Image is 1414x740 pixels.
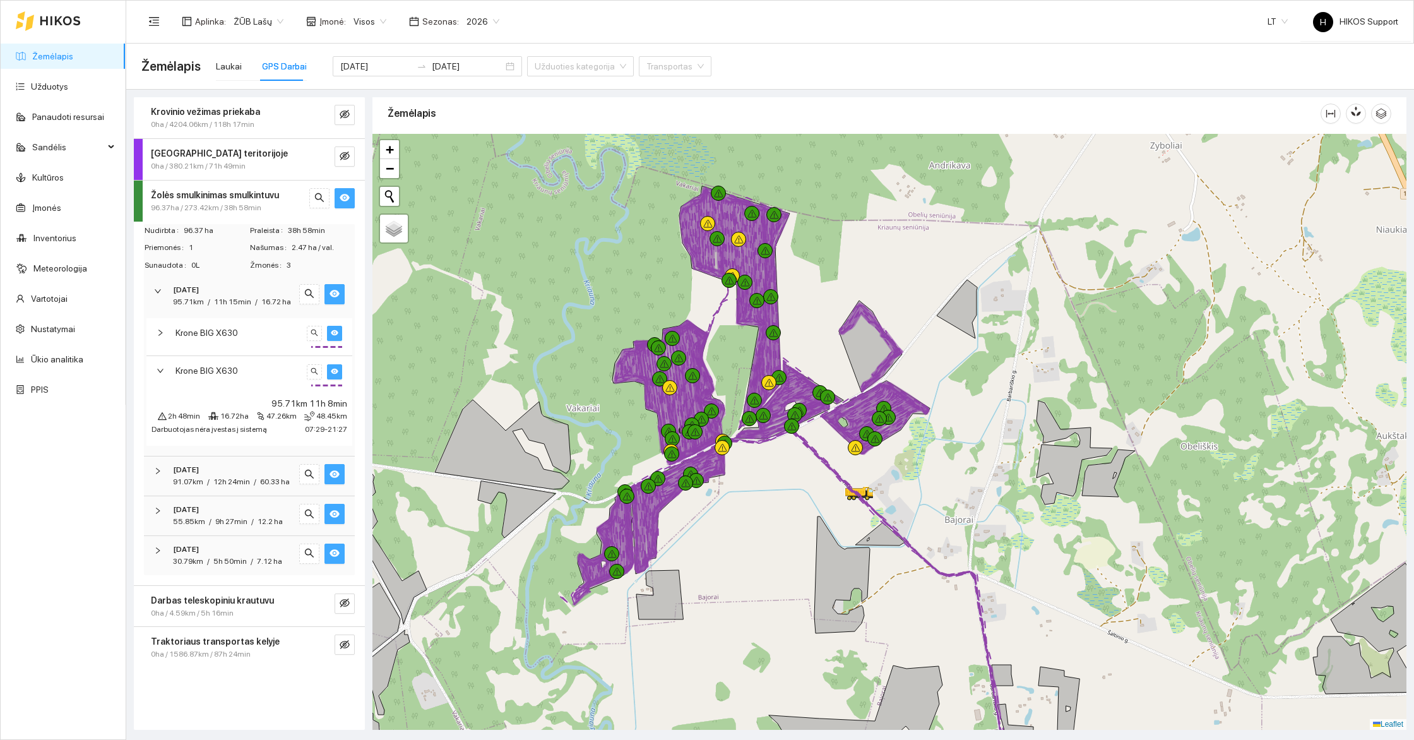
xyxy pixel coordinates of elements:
strong: Krovinio vežimas priekaba [151,107,260,117]
span: 0ha / 380.21km / 71h 49min [151,160,246,172]
button: eye [327,326,342,341]
button: search [299,544,319,564]
span: right [154,547,162,554]
button: search [307,326,322,341]
a: Vartotojai [31,294,68,304]
span: 95.71km [173,297,204,306]
button: search [307,364,322,379]
button: column-width [1321,104,1341,124]
span: Visos [353,12,386,31]
strong: Žolės smulkinimas smulkintuvu [151,190,279,200]
span: 07:29 - 21:27 [305,425,347,434]
div: Žemėlapis [388,95,1321,131]
strong: Traktoriaus transportas kelyje [151,636,280,647]
span: 91.07km [173,477,203,486]
div: [DATE]30.79km/5h 50min/7.12 hasearcheye [144,536,355,575]
a: Panaudoti resursai [32,112,104,122]
span: 0L [191,260,249,272]
a: Žemėlapis [32,51,73,61]
div: Krone BIG X630searcheye [146,356,352,393]
span: eye [331,329,338,338]
span: 3 [287,260,354,272]
button: eye [324,284,345,304]
a: Inventorius [33,233,76,243]
span: to [417,61,427,71]
span: right [154,287,162,295]
span: 5h 50min [213,557,247,566]
button: eye [335,188,355,208]
span: Sezonas : [422,15,459,28]
span: 1 [189,242,249,254]
span: Žmonės [250,260,287,272]
span: layout [182,16,192,27]
span: search [304,469,314,481]
div: Krovinio vežimas priekaba0ha / 4204.06km / 118h 17mineye-invisible [134,97,365,138]
span: H [1320,12,1326,32]
a: PPIS [31,385,49,395]
span: eye [331,367,338,376]
span: − [386,160,394,176]
span: HIKOS Support [1313,16,1398,27]
span: eye-invisible [340,598,350,610]
span: search [314,193,324,205]
a: Leaflet [1373,720,1403,729]
div: Žolės smulkinimas smulkintuvu96.37ha / 273.42km / 38h 58minsearcheye [134,181,365,222]
a: Ūkio analitika [31,354,83,364]
button: eye-invisible [335,105,355,125]
div: [DATE]95.71km/11h 15min/16.72 hasearcheye [144,277,355,316]
button: Initiate a new search [380,187,399,206]
a: Užduotys [31,81,68,92]
span: Sunaudota [145,260,191,272]
span: 11h 15min [214,297,251,306]
span: eye-invisible [340,109,350,121]
span: search [304,509,314,521]
span: search [304,548,314,560]
button: search [299,504,319,524]
span: 12.2 ha [258,517,283,526]
a: Įmonės [32,203,61,213]
span: eye-invisible [340,151,350,163]
span: LT [1268,12,1288,31]
span: 2h 48min [168,410,200,422]
span: / [251,557,253,566]
div: Laukai [216,59,242,73]
span: eye [340,193,350,205]
span: / [207,557,210,566]
input: Pradžios data [340,59,412,73]
button: eye [324,504,345,524]
span: search [311,367,318,376]
span: eye [330,509,340,521]
span: 30.79km [173,557,203,566]
span: menu-fold [148,16,160,27]
a: Layers [380,215,408,242]
span: Krone BIG X630 [175,364,238,378]
span: 0ha / 4204.06km / 118h 17min [151,119,254,131]
span: Darbuotojas nėra įvestas į sistemą [151,425,267,434]
button: eye [324,544,345,564]
button: search [299,464,319,484]
button: eye [324,464,345,484]
span: Priemonės [145,242,189,254]
span: Sandėlis [32,134,104,160]
button: search [299,284,319,304]
span: right [154,467,162,475]
span: right [154,507,162,515]
strong: [DATE] [173,505,199,514]
div: [DATE]55.85km/9h 27min/12.2 hasearcheye [144,496,355,535]
span: / [255,297,258,306]
span: 0ha / 4.59km / 5h 16min [151,607,234,619]
span: 60.33 ha [260,477,290,486]
strong: [DATE] [173,285,199,294]
span: / [208,297,210,306]
span: / [251,517,254,526]
button: eye [327,364,342,379]
a: Zoom out [380,159,399,178]
span: swap-right [417,61,427,71]
span: shop [306,16,316,27]
span: 16.72ha [220,410,249,422]
span: 0ha / 1586.87km / 87h 24min [151,648,251,660]
strong: Darbas teleskopiniu krautuvu [151,595,274,606]
span: 12h 24min [213,477,250,486]
span: / [254,477,256,486]
span: 38h 58min [288,225,354,237]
